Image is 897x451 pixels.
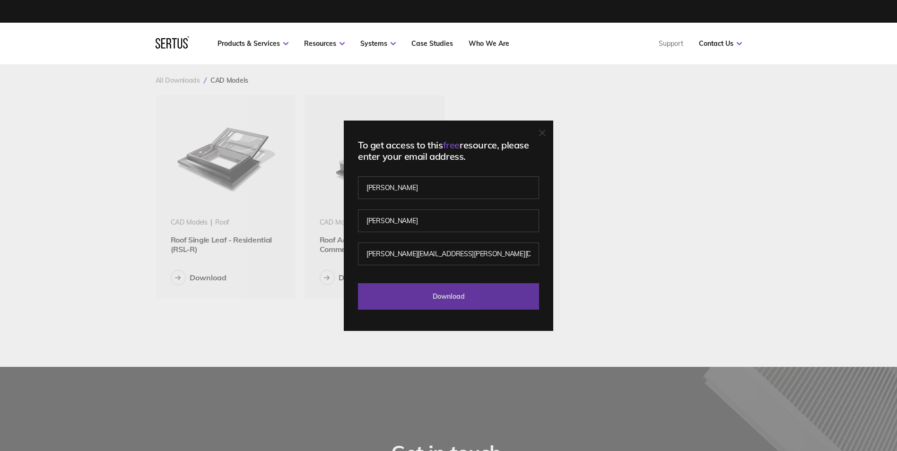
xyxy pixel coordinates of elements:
[659,39,683,48] a: Support
[469,39,509,48] a: Who We Are
[358,209,539,232] input: Last name*
[443,139,460,151] span: free
[304,39,345,48] a: Resources
[411,39,453,48] a: Case Studies
[360,39,396,48] a: Systems
[358,283,539,310] input: Download
[727,341,897,451] iframe: Chat Widget
[699,39,742,48] a: Contact Us
[358,176,539,199] input: First name*
[218,39,288,48] a: Products & Services
[358,139,539,162] div: To get access to this resource, please enter your email address.
[358,243,539,265] input: Work email address*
